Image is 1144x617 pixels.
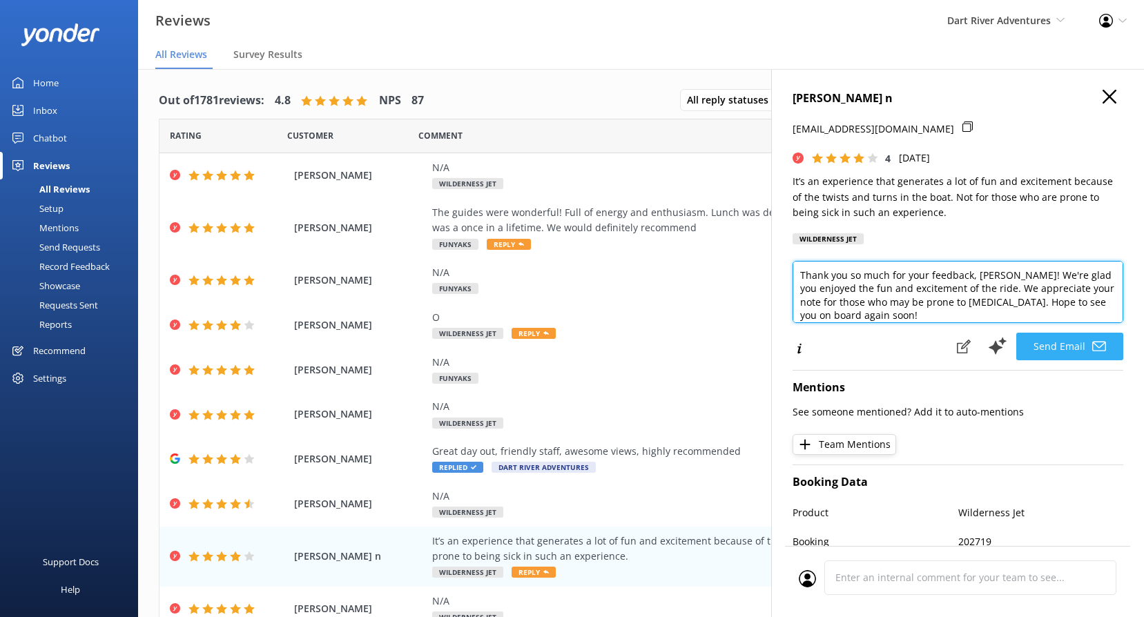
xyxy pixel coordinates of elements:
[233,48,302,61] span: Survey Results
[294,451,425,467] span: [PERSON_NAME]
[411,92,424,110] h4: 87
[432,567,503,578] span: Wilderness Jet
[61,576,80,603] div: Help
[487,239,531,250] span: Reply
[793,434,896,455] button: Team Mentions
[432,265,1029,280] div: N/A
[8,199,138,218] a: Setup
[432,444,1029,459] div: Great day out, friendly staff, awesome views, highly recommended
[793,404,1123,420] p: See someone mentioned? Add it to auto-mentions
[793,505,958,520] p: Product
[432,399,1029,414] div: N/A
[432,205,1029,236] div: The guides were wonderful! Full of energy and enthusiasm. Lunch was delicious and even though the...
[432,594,1029,609] div: N/A
[432,239,478,250] span: Funyaks
[687,92,777,108] span: All reply statuses
[8,218,138,237] a: Mentions
[899,150,930,166] p: [DATE]
[8,179,90,199] div: All Reviews
[432,418,503,429] span: Wilderness Jet
[432,178,503,189] span: Wilderness Jet
[8,218,79,237] div: Mentions
[432,328,503,339] span: Wilderness Jet
[8,257,138,276] a: Record Feedback
[294,496,425,511] span: [PERSON_NAME]
[432,462,483,473] span: Replied
[8,257,110,276] div: Record Feedback
[21,23,100,46] img: yonder-white-logo.png
[958,505,1124,520] p: Wilderness Jet
[379,92,401,110] h4: NPS
[793,379,1123,397] h4: Mentions
[275,92,291,110] h4: 4.8
[155,10,211,32] h3: Reviews
[8,315,72,334] div: Reports
[8,295,98,315] div: Requests Sent
[159,92,264,110] h4: Out of 1781 reviews:
[793,233,864,244] div: Wilderness Jet
[793,90,1123,108] h4: [PERSON_NAME] n
[8,315,138,334] a: Reports
[33,337,86,364] div: Recommend
[492,462,596,473] span: Dart River Adventures
[432,310,1029,325] div: O
[294,317,425,333] span: [PERSON_NAME]
[432,489,1029,504] div: N/A
[799,570,816,587] img: user_profile.svg
[294,407,425,422] span: [PERSON_NAME]
[1103,90,1116,105] button: Close
[155,48,207,61] span: All Reviews
[432,160,1029,175] div: N/A
[432,373,478,384] span: Funyaks
[8,179,138,199] a: All Reviews
[432,507,503,518] span: Wilderness Jet
[512,567,556,578] span: Reply
[33,124,67,152] div: Chatbot
[958,534,1124,549] p: 202719
[793,473,1123,491] h4: Booking Data
[294,549,425,564] span: [PERSON_NAME] n
[294,168,425,183] span: [PERSON_NAME]
[43,548,99,576] div: Support Docs
[432,355,1029,370] div: N/A
[33,152,70,179] div: Reviews
[8,199,64,218] div: Setup
[294,273,425,288] span: [PERSON_NAME]
[8,276,80,295] div: Showcase
[418,129,463,142] span: Question
[33,69,59,97] div: Home
[1016,333,1123,360] button: Send Email
[793,534,958,549] p: Booking
[432,283,478,294] span: Funyaks
[170,129,202,142] span: Date
[8,295,138,315] a: Requests Sent
[294,220,425,235] span: [PERSON_NAME]
[793,121,954,137] p: [EMAIL_ADDRESS][DOMAIN_NAME]
[8,276,138,295] a: Showcase
[33,364,66,392] div: Settings
[8,237,138,257] a: Send Requests
[33,97,57,124] div: Inbox
[8,237,100,257] div: Send Requests
[512,328,556,339] span: Reply
[294,601,425,616] span: [PERSON_NAME]
[793,174,1123,220] p: It’s an experience that generates a lot of fun and excitement because of the twists and turns in ...
[947,14,1051,27] span: Dart River Adventures
[294,362,425,378] span: [PERSON_NAME]
[885,152,891,165] span: 4
[793,261,1123,323] textarea: Thank you so much for your feedback, [PERSON_NAME]! We're glad you enjoyed the fun and excitement...
[432,533,1029,565] div: It’s an experience that generates a lot of fun and excitement because of the twists and turns in ...
[287,129,333,142] span: Date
